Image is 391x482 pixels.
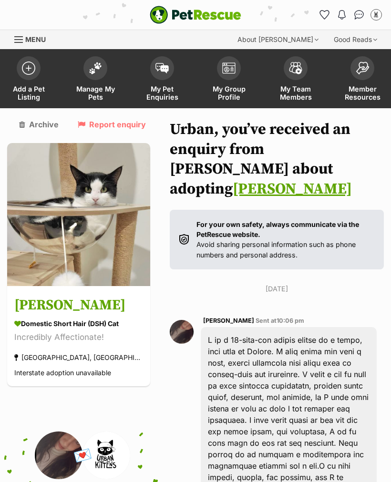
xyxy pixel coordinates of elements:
[196,219,374,260] p: Avoid sharing personal information such as phone numbers and personal address.
[82,431,130,479] img: Urban Kittens profile pic
[14,295,143,317] h3: [PERSON_NAME]
[14,319,143,329] div: Domestic Short Hair (DSH) Cat
[341,85,384,101] span: Member Resources
[170,284,384,294] p: [DATE]
[35,431,82,479] img: Elise profile pic
[150,6,241,24] a: PetRescue
[231,30,325,49] div: About [PERSON_NAME]
[338,10,346,20] img: notifications-46538b983faf8c2785f20acdc204bb7945ddae34d4c08c2a6579f10ce5e182be.svg
[274,85,317,101] span: My Team Members
[129,51,195,108] a: My Pet Enquiries
[196,220,359,238] strong: For your own safety, always communicate via the PetRescue website.
[72,445,93,466] span: 💌
[141,85,184,101] span: My Pet Enquiries
[170,320,194,344] img: Elise profile pic
[22,62,35,75] img: add-pet-listing-icon-0afa8454b4691262ce3f59096e99ab1cd57d4a30225e0717b998d2c9b9846f56.svg
[78,120,146,129] a: Report enquiry
[233,180,352,199] a: [PERSON_NAME]
[256,317,304,324] span: Sent at
[222,62,236,74] img: group-profile-icon-3fa3cf56718a62981997c0bc7e787c4b2cf8bcc04b72c1350f741eb67cf2f40e.svg
[62,51,129,108] a: Manage My Pets
[289,62,302,74] img: team-members-icon-5396bd8760b3fe7c0b43da4ab00e1e3bb1a5d9ba89233759b79545d2d3fc5d0d.svg
[317,7,384,22] ul: Account quick links
[7,143,150,286] img: Oliver
[14,351,143,364] div: [GEOGRAPHIC_DATA], [GEOGRAPHIC_DATA]
[327,30,384,49] div: Good Reads
[277,317,304,324] span: 10:06 pm
[74,85,117,101] span: Manage My Pets
[351,7,367,22] a: Conversations
[150,6,241,24] img: logo-e224e6f780fb5917bec1dbf3a21bbac754714ae5b6737aabdf751b685950b380.svg
[203,317,254,324] span: [PERSON_NAME]
[14,331,143,344] div: Incredibly Affectionate!
[371,10,381,20] img: Urban Kittens Rescue Group profile pic
[14,30,52,47] a: Menu
[19,120,59,129] a: Archive
[155,63,169,73] img: pet-enquiries-icon-7e3ad2cf08bfb03b45e93fb7055b45f3efa6380592205ae92323e6603595dc1f.svg
[25,35,46,43] span: Menu
[195,51,262,108] a: My Group Profile
[369,7,384,22] button: My account
[7,288,150,387] a: [PERSON_NAME] Domestic Short Hair (DSH) Cat Incredibly Affectionate! [GEOGRAPHIC_DATA], [GEOGRAPH...
[7,85,50,101] span: Add a Pet Listing
[317,7,332,22] a: Favourites
[207,85,250,101] span: My Group Profile
[356,62,369,74] img: member-resources-icon-8e73f808a243e03378d46382f2149f9095a855e16c252ad45f914b54edf8863c.svg
[334,7,350,22] button: Notifications
[170,120,384,199] h1: Urban, you’ve received an enquiry from [PERSON_NAME] about adopting
[89,62,102,74] img: manage-my-pets-icon-02211641906a0b7f246fdf0571729dbe1e7629f14944591b6c1af311fb30b64b.svg
[262,51,329,108] a: My Team Members
[354,10,364,20] img: chat-41dd97257d64d25036548639549fe6c8038ab92f7586957e7f3b1b290dea8141.svg
[14,369,111,377] span: Interstate adoption unavailable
